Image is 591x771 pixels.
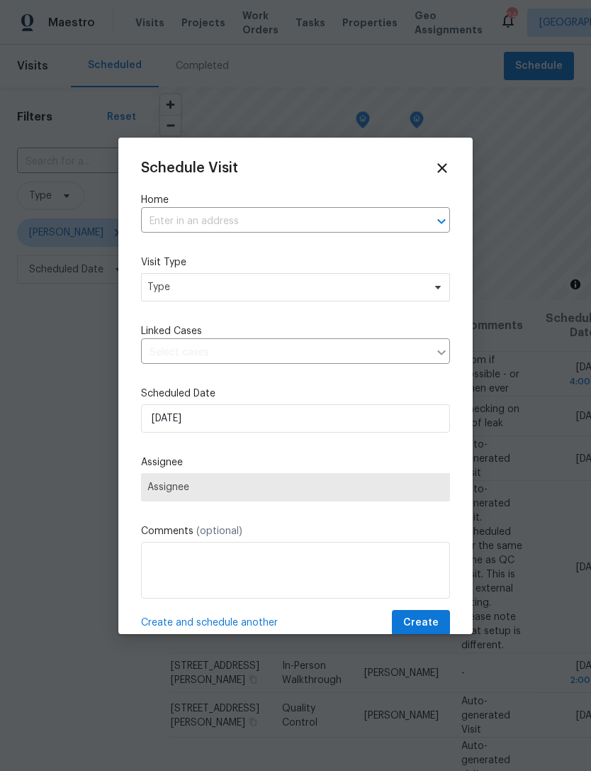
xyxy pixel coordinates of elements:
[141,342,429,364] input: Select cases
[392,610,450,636] button: Create
[432,211,451,231] button: Open
[196,526,242,536] span: (optional)
[403,614,439,632] span: Create
[141,387,450,401] label: Scheduled Date
[141,255,450,270] label: Visit Type
[141,455,450,470] label: Assignee
[141,404,450,433] input: M/D/YYYY
[141,616,278,630] span: Create and schedule another
[141,211,410,233] input: Enter in an address
[141,524,450,538] label: Comments
[141,324,202,338] span: Linked Cases
[141,193,450,207] label: Home
[141,161,238,175] span: Schedule Visit
[147,482,444,493] span: Assignee
[434,160,450,176] span: Close
[147,280,423,294] span: Type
